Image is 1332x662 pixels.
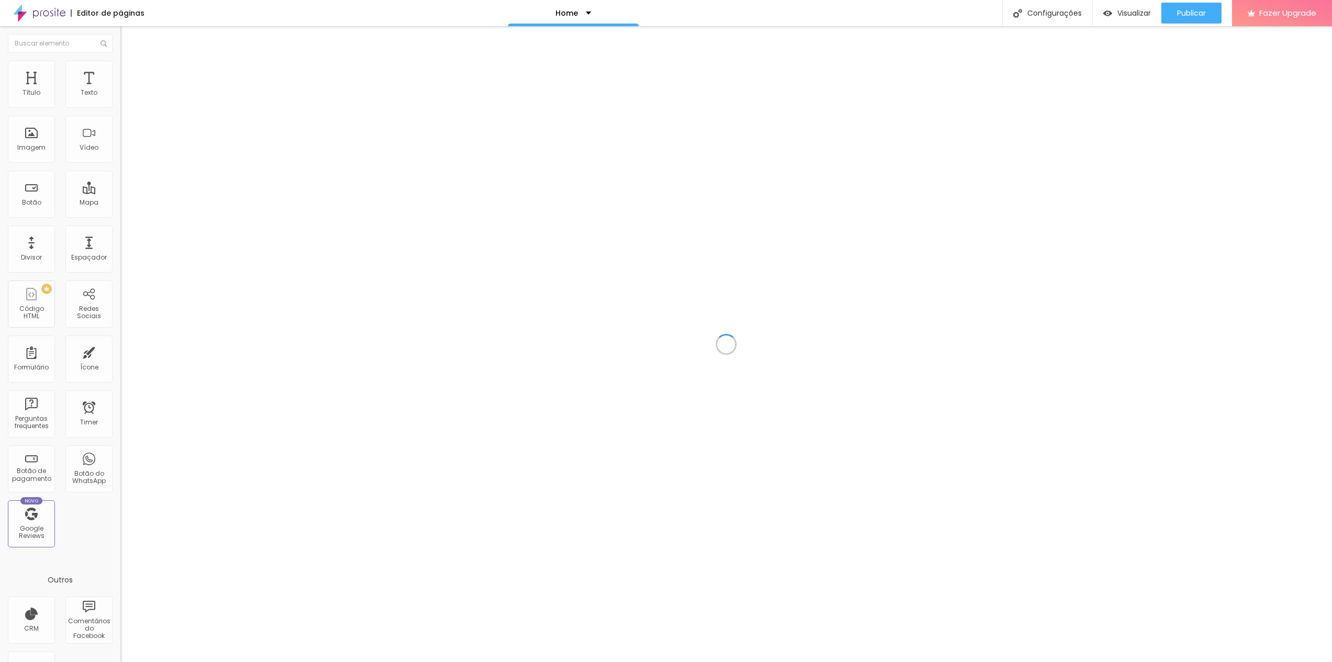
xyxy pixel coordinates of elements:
div: Divisor [21,254,42,261]
span: Visualizar [1117,9,1151,17]
div: Espaçador [71,254,107,261]
div: Editor de páginas [71,9,145,17]
div: Botão de pagamento [10,467,52,483]
input: Buscar elemento [8,34,113,53]
p: Home [556,9,578,17]
div: Google Reviews [10,525,52,540]
div: Texto [81,89,97,96]
img: view-1.svg [1103,9,1112,18]
div: Comentários do Facebook [68,618,109,640]
div: Título [23,89,40,96]
div: Mapa [80,199,98,206]
div: Vídeo [80,144,98,151]
div: Formulário [14,364,49,371]
div: Código HTML [10,305,52,320]
div: Botão [22,199,41,206]
div: CRM [24,625,39,632]
div: Timer [80,419,98,426]
button: Visualizar [1093,3,1161,24]
div: Imagem [17,144,46,151]
img: Icone [1013,9,1022,18]
span: Fazer Upgrade [1259,8,1316,17]
img: Icone [101,40,107,47]
div: Novo [20,497,43,504]
div: Botão do WhatsApp [68,470,109,485]
div: Perguntas frequentes [10,415,52,430]
button: Publicar [1161,3,1222,24]
div: Redes Sociais [68,305,109,320]
div: Ícone [80,364,98,371]
span: Publicar [1177,9,1206,17]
